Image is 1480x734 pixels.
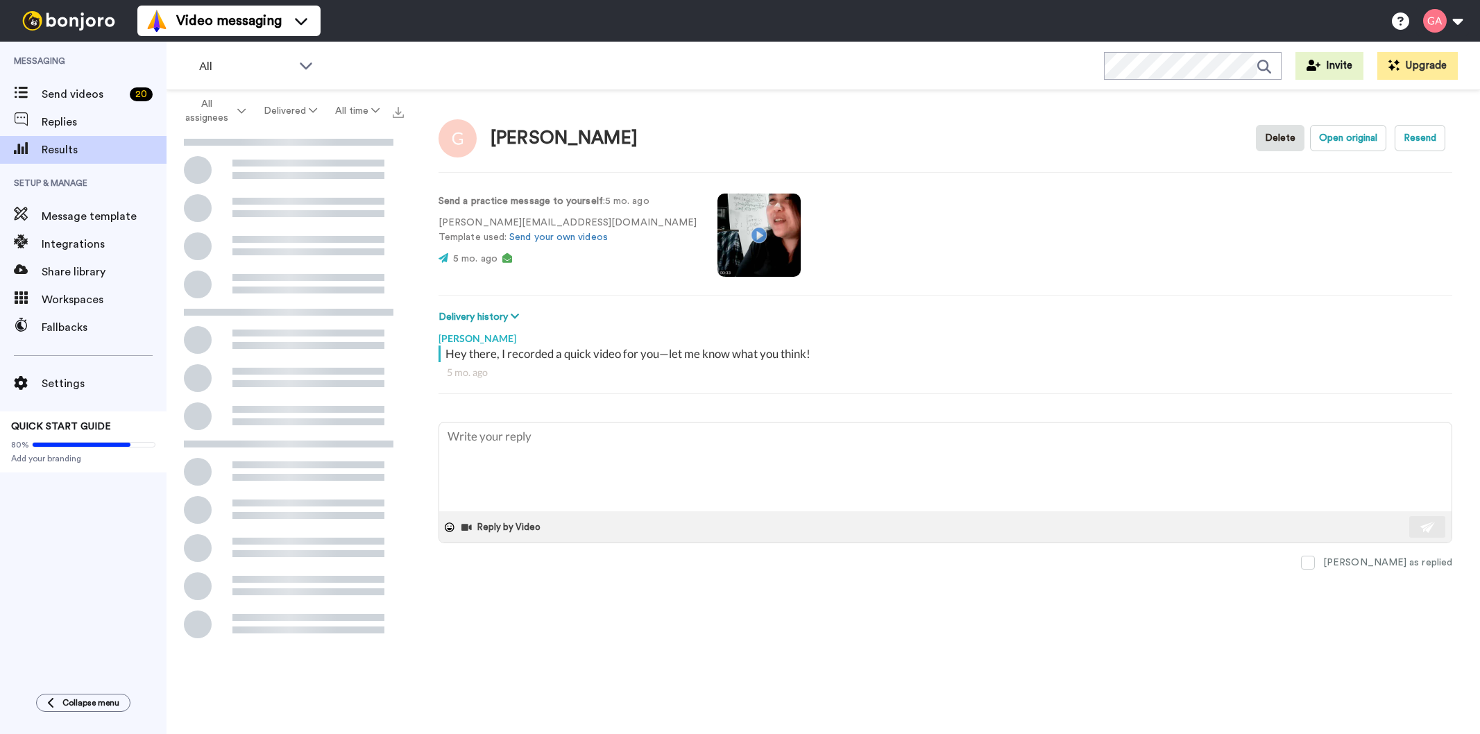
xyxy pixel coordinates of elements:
[146,10,168,32] img: vm-color.svg
[42,236,167,253] span: Integrations
[447,366,1444,379] div: 5 mo. ago
[11,422,111,432] span: QUICK START GUIDE
[178,97,235,125] span: All assignees
[42,264,167,280] span: Share library
[389,101,408,121] button: Export all results that match these filters now.
[491,128,638,148] div: [PERSON_NAME]
[439,325,1452,345] div: [PERSON_NAME]
[439,196,603,206] strong: Send a practice message to yourself
[42,208,167,225] span: Message template
[42,142,167,158] span: Results
[42,319,167,336] span: Fallbacks
[199,58,292,75] span: All
[42,291,167,308] span: Workspaces
[1420,522,1436,533] img: send-white.svg
[453,254,497,264] span: 5 mo. ago
[176,11,282,31] span: Video messaging
[130,87,153,101] div: 20
[255,99,326,123] button: Delivered
[11,439,29,450] span: 80%
[1295,52,1363,80] button: Invite
[42,86,124,103] span: Send videos
[445,345,1449,362] div: Hey there, I recorded a quick video for you—let me know what you think!
[17,11,121,31] img: bj-logo-header-white.svg
[1323,556,1452,570] div: [PERSON_NAME] as replied
[393,107,404,118] img: export.svg
[439,309,523,325] button: Delivery history
[1395,125,1445,151] button: Resend
[1256,125,1304,151] button: Delete
[11,453,155,464] span: Add your branding
[326,99,389,123] button: All time
[62,697,119,708] span: Collapse menu
[1310,125,1386,151] button: Open original
[439,216,697,245] p: [PERSON_NAME][EMAIL_ADDRESS][DOMAIN_NAME] Template used:
[439,119,477,157] img: Image of Gilda
[36,694,130,712] button: Collapse menu
[439,194,697,209] p: : 5 mo. ago
[460,517,545,538] button: Reply by Video
[169,92,255,130] button: All assignees
[1377,52,1458,80] button: Upgrade
[42,375,167,392] span: Settings
[42,114,167,130] span: Replies
[509,232,608,242] a: Send your own videos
